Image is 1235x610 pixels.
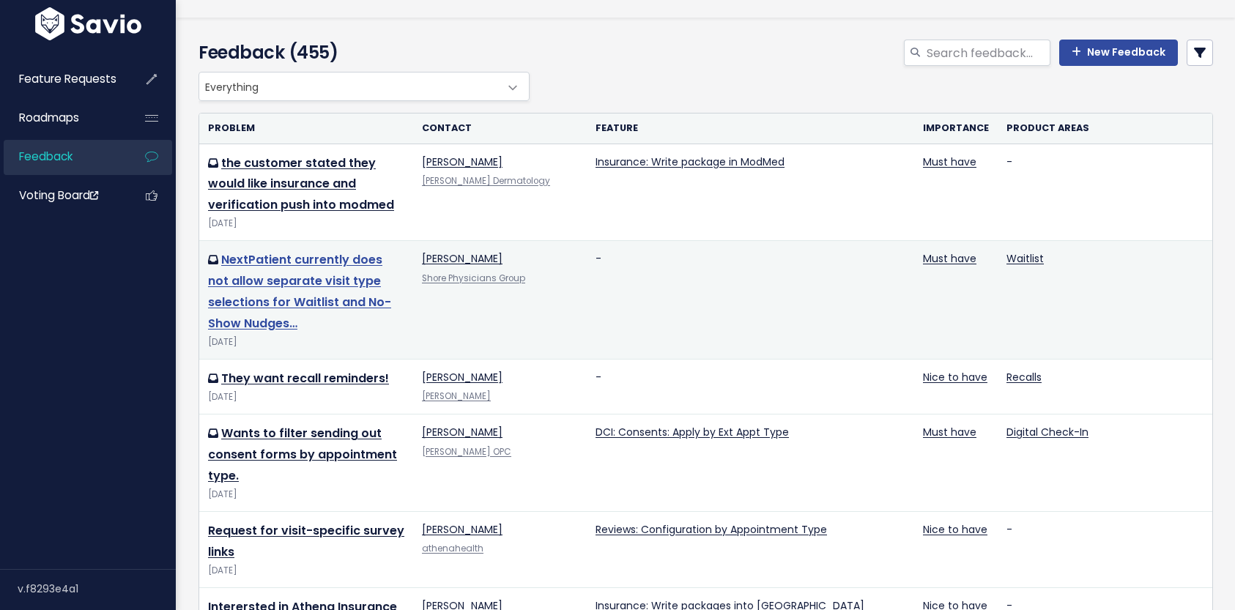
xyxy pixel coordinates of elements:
a: [PERSON_NAME] [422,390,491,402]
th: Problem [199,114,413,144]
td: - [587,360,914,414]
a: Wants to filter sending out consent forms by appointment type. [208,425,397,484]
div: [DATE] [208,216,404,231]
th: Contact [413,114,587,144]
h4: Feedback (455) [199,40,522,66]
a: [PERSON_NAME] [422,370,502,384]
a: Voting Board [4,179,122,212]
img: logo-white.9d6f32f41409.svg [31,7,145,40]
div: [DATE] [208,335,404,350]
span: Everything [199,72,500,100]
a: Recalls [1006,370,1042,384]
th: Product Areas [998,114,1212,144]
a: Must have [923,251,976,266]
span: Feedback [19,149,73,164]
a: Nice to have [923,370,987,384]
a: [PERSON_NAME] [422,522,502,537]
div: [DATE] [208,390,404,405]
a: They want recall reminders! [221,370,389,387]
a: [PERSON_NAME] OPC [422,446,511,458]
a: Must have [923,425,976,439]
a: Feature Requests [4,62,122,96]
a: Request for visit-specific survey links [208,522,404,560]
a: Digital Check-In [1006,425,1088,439]
a: NextPatient currently does not allow separate visit type selections for Waitlist and No-Show Nudges… [208,251,391,331]
span: Voting Board [19,187,98,203]
th: Feature [587,114,914,144]
a: Feedback [4,140,122,174]
a: Waitlist [1006,251,1044,266]
a: Shore Physicians Group [422,272,525,284]
a: Insurance: Write package in ModMed [596,155,785,169]
td: - [587,241,914,360]
a: [PERSON_NAME] Dermatology [422,175,550,187]
a: [PERSON_NAME] [422,425,502,439]
span: Feature Requests [19,71,116,86]
a: Must have [923,155,976,169]
a: Roadmaps [4,101,122,135]
a: Reviews: Configuration by Appointment Type [596,522,827,537]
a: [PERSON_NAME] [422,155,502,169]
a: athenahealth [422,543,483,554]
a: DCI: Consents: Apply by Ext Appt Type [596,425,789,439]
div: [DATE] [208,487,404,502]
a: Nice to have [923,522,987,537]
span: Roadmaps [19,110,79,125]
th: Importance [914,114,998,144]
a: New Feedback [1059,40,1178,66]
a: the customer stated they would like insurance and verification push into modmed [208,155,394,214]
a: [PERSON_NAME] [422,251,502,266]
span: Everything [199,72,530,101]
td: - [998,512,1212,588]
div: v.f8293e4a1 [18,570,176,608]
div: [DATE] [208,563,404,579]
td: - [998,144,1212,241]
input: Search feedback... [925,40,1050,66]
